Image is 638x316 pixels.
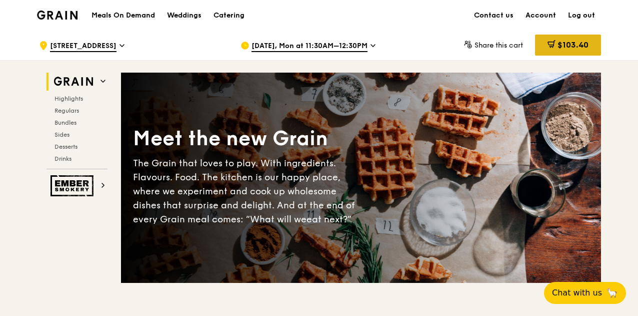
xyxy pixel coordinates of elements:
[54,119,76,126] span: Bundles
[161,1,207,31] a: Weddings
[207,1,250,31] a: Catering
[37,11,77,20] img: Grain
[54,95,83,102] span: Highlights
[54,107,79,114] span: Regulars
[306,214,351,225] span: eat next?”
[468,1,519,31] a: Contact us
[251,41,367,52] span: [DATE], Mon at 11:30AM–12:30PM
[54,131,69,138] span: Sides
[562,1,601,31] a: Log out
[50,41,116,52] span: [STREET_ADDRESS]
[50,73,96,91] img: Grain web logo
[50,175,96,196] img: Ember Smokery web logo
[167,1,201,31] div: Weddings
[54,155,71,162] span: Drinks
[544,282,626,304] button: Chat with us🦙
[133,125,361,152] div: Meet the new Grain
[552,287,602,299] span: Chat with us
[213,1,244,31] div: Catering
[557,40,588,50] span: $103.40
[474,41,523,50] span: Share this cart
[91,11,155,21] h1: Meals On Demand
[133,156,361,226] div: The Grain that loves to play. With ingredients. Flavours. Food. The kitchen is our happy place, w...
[54,143,77,150] span: Desserts
[606,287,618,299] span: 🦙
[519,1,562,31] a: Account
